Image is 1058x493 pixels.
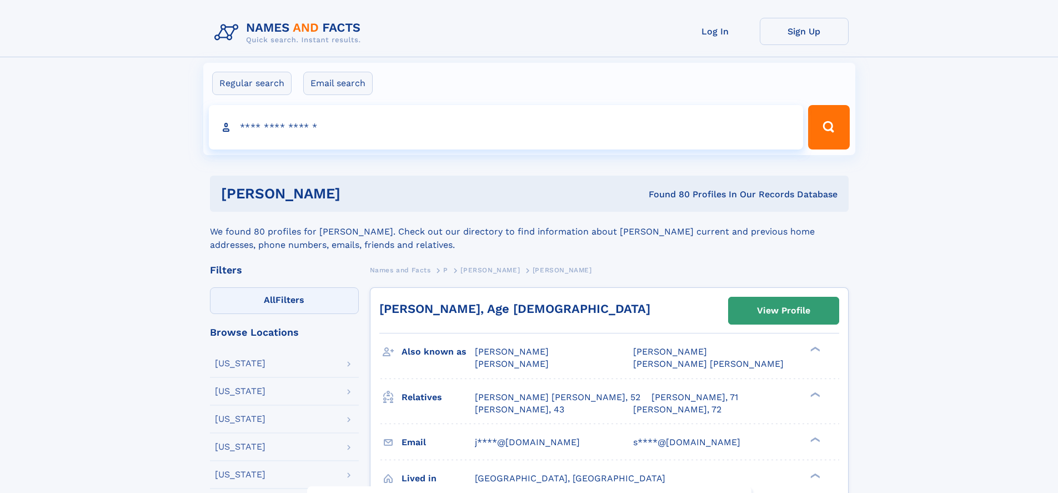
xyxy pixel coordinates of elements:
[264,295,275,305] span: All
[215,359,265,368] div: [US_STATE]
[808,436,821,443] div: ❯
[210,212,849,252] div: We found 80 profiles for [PERSON_NAME]. Check out our directory to find information about [PERSON...
[475,473,665,484] span: [GEOGRAPHIC_DATA], [GEOGRAPHIC_DATA]
[402,469,475,488] h3: Lived in
[808,391,821,398] div: ❯
[443,266,448,274] span: P
[402,388,475,407] h3: Relatives
[215,387,265,396] div: [US_STATE]
[475,346,549,357] span: [PERSON_NAME]
[209,105,804,150] input: search input
[808,472,821,479] div: ❯
[760,18,849,45] a: Sign Up
[303,72,373,95] label: Email search
[460,263,520,277] a: [PERSON_NAME]
[210,18,370,48] img: Logo Names and Facts
[210,327,359,337] div: Browse Locations
[210,265,359,275] div: Filters
[729,297,839,324] a: View Profile
[402,433,475,452] h3: Email
[633,346,707,357] span: [PERSON_NAME]
[370,263,431,277] a: Names and Facts
[633,358,784,369] span: [PERSON_NAME] [PERSON_NAME]
[494,188,838,201] div: Found 80 Profiles In Our Records Database
[808,346,821,353] div: ❯
[215,470,265,479] div: [US_STATE]
[215,442,265,451] div: [US_STATE]
[651,391,738,404] a: [PERSON_NAME], 71
[210,287,359,314] label: Filters
[633,404,721,416] a: [PERSON_NAME], 72
[443,263,448,277] a: P
[402,342,475,361] h3: Also known as
[221,187,495,201] h1: [PERSON_NAME]
[533,266,592,274] span: [PERSON_NAME]
[808,105,849,150] button: Search Button
[475,404,564,416] a: [PERSON_NAME], 43
[475,391,640,404] a: [PERSON_NAME] [PERSON_NAME], 52
[757,298,810,323] div: View Profile
[215,415,265,424] div: [US_STATE]
[212,72,292,95] label: Regular search
[460,266,520,274] span: [PERSON_NAME]
[671,18,760,45] a: Log In
[475,358,549,369] span: [PERSON_NAME]
[379,302,650,316] a: [PERSON_NAME], Age [DEMOGRAPHIC_DATA]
